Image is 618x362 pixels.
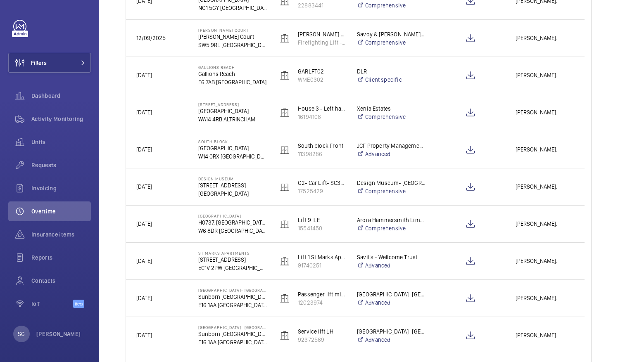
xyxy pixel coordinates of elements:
a: Advanced [357,261,425,270]
a: Comprehensive [357,113,425,121]
p: Savoy & [PERSON_NAME] Court [357,30,425,38]
p: Design Museum [198,176,267,181]
span: Contacts [31,277,91,285]
p: E16 1AA [GEOGRAPHIC_DATA] [198,301,267,309]
span: [DATE] [136,183,152,190]
p: Lift 1 St Marks Apartments EC1V2PW [298,253,346,261]
p: South Block [198,139,267,144]
p: [GEOGRAPHIC_DATA] [198,189,267,198]
p: EC1V 2PW [GEOGRAPHIC_DATA] [198,264,267,272]
p: Firefighting Lift - 91269204 [298,38,346,47]
img: elevator.svg [280,293,290,303]
p: [GEOGRAPHIC_DATA]- [GEOGRAPHIC_DATA] [357,290,425,298]
span: [DATE] [136,332,152,338]
p: [GEOGRAPHIC_DATA]- [GEOGRAPHIC_DATA] [357,327,425,336]
p: [PERSON_NAME] Court [198,33,267,41]
span: [PERSON_NAME]. [516,293,574,303]
p: 16194108 [298,113,346,121]
span: [PERSON_NAME]. [516,108,574,117]
p: 22883441 [298,1,346,9]
a: Comprehensive [357,224,425,232]
p: [GEOGRAPHIC_DATA] [198,107,267,115]
img: elevator.svg [280,182,290,192]
img: elevator.svg [280,145,290,155]
span: Activity Monitoring [31,115,91,123]
span: [DATE] [136,295,152,301]
p: SG [18,330,25,338]
p: Lift 9 ILE [298,216,346,224]
p: [STREET_ADDRESS] [198,181,267,189]
p: Arora Hammersmith Limited [357,216,425,224]
span: [DATE] [136,109,152,116]
p: Gallions Reach [198,65,267,70]
a: Comprehensive [357,38,425,47]
p: 17525429 [298,187,346,195]
p: South block Front [298,142,346,150]
p: 15541450 [298,224,346,232]
p: 12023974 [298,298,346,307]
a: Advanced [357,150,425,158]
p: DLR [357,67,425,76]
img: elevator.svg [280,33,290,43]
img: elevator.svg [280,219,290,229]
p: E6 7AB [GEOGRAPHIC_DATA] [198,78,267,86]
p: G2- Car Lift- SC38738 [298,179,346,187]
p: Gallions Reach [198,70,267,78]
p: WA14 4RB ALTRINCHAM [198,115,267,123]
span: Units [31,138,91,146]
p: H0737, [GEOGRAPHIC_DATA], 1 Shortlands, [GEOGRAPHIC_DATA] [198,218,267,227]
a: Comprehensive [357,1,425,9]
p: W6 8DR [GEOGRAPHIC_DATA] [198,227,267,235]
span: 12/09/2025 [136,35,166,41]
p: [GEOGRAPHIC_DATA]- [GEOGRAPHIC_DATA] [198,288,267,293]
p: Xenia Estates [357,104,425,113]
span: [DATE] [136,146,152,153]
p: St Marks Apartments [198,251,267,256]
a: Client specific [357,76,425,84]
p: WME0302 [298,76,346,84]
p: [PERSON_NAME] Court [198,28,267,33]
button: Filters [8,53,91,73]
span: [PERSON_NAME]. [516,71,574,80]
a: Advanced [357,298,425,307]
span: Invoicing [31,184,91,192]
p: Design Museum- [GEOGRAPHIC_DATA] [357,179,425,187]
p: [STREET_ADDRESS] [198,102,267,107]
p: Sunborn [GEOGRAPHIC_DATA] [198,293,267,301]
p: GARLFT02 [298,67,346,76]
p: W14 0RX [GEOGRAPHIC_DATA] [198,152,267,161]
p: [GEOGRAPHIC_DATA] [198,144,267,152]
img: elevator.svg [280,108,290,118]
p: [GEOGRAPHIC_DATA]- [GEOGRAPHIC_DATA] [198,325,267,330]
p: [GEOGRAPHIC_DATA] [198,213,267,218]
p: [PERSON_NAME] [36,330,81,338]
span: Beta [73,300,84,308]
span: [PERSON_NAME]. [516,145,574,154]
a: Comprehensive [357,187,425,195]
a: Advanced [357,336,425,344]
p: JCF Property Management - [GEOGRAPHIC_DATA] [357,142,425,150]
span: [DATE] [136,258,152,264]
p: NG1 5GY [GEOGRAPHIC_DATA] [198,4,267,12]
span: [PERSON_NAME]. [516,33,574,43]
img: elevator.svg [280,256,290,266]
span: IoT [31,300,73,308]
p: [PERSON_NAME] Court Lift 2 [298,30,346,38]
p: Savills - Wellcome Trust [357,253,425,261]
p: 91740251 [298,261,346,270]
span: [DATE] [136,72,152,78]
p: Passenger lift middle [298,290,346,298]
span: Overtime [31,207,91,215]
span: Requests [31,161,91,169]
span: [PERSON_NAME]. [516,331,574,340]
img: elevator.svg [280,331,290,341]
img: elevator.svg [280,71,290,80]
p: [STREET_ADDRESS] [198,256,267,264]
p: SW5 9RL [GEOGRAPHIC_DATA] [198,41,267,49]
p: 92372569 [298,336,346,344]
span: [DATE] [136,220,152,227]
p: Service lift LH [298,327,346,336]
span: Dashboard [31,92,91,100]
span: [PERSON_NAME]. [516,219,574,229]
span: [PERSON_NAME]. [516,256,574,266]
